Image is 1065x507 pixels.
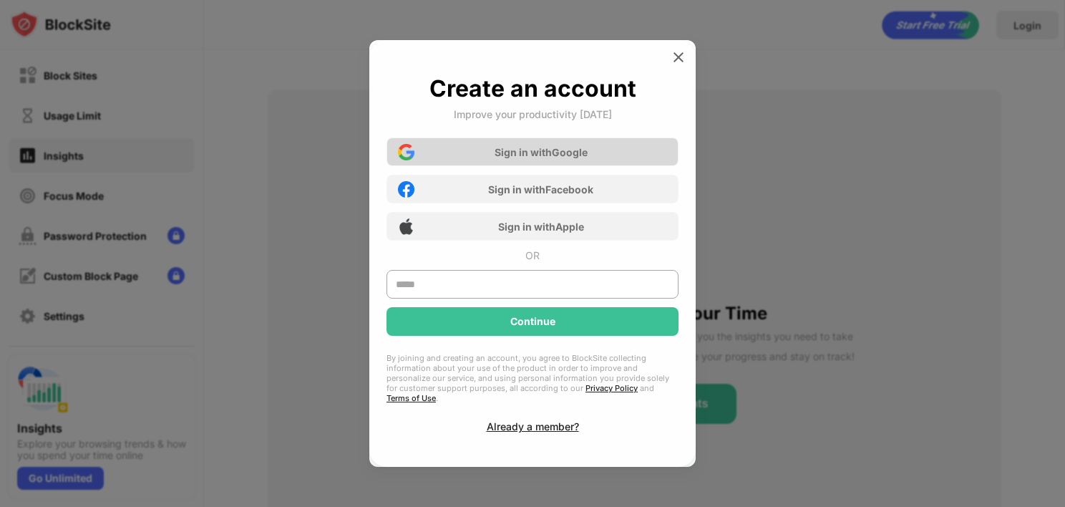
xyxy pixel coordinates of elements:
div: Improve your productivity [DATE] [454,108,612,120]
img: apple-icon.png [398,218,414,235]
div: OR [525,249,540,261]
img: facebook-icon.png [398,181,414,198]
img: google-icon.png [398,144,414,160]
div: Sign in with Apple [498,221,584,233]
div: Sign in with Facebook [488,183,593,195]
div: Sign in with Google [495,146,588,158]
div: Continue [510,316,555,327]
a: Privacy Policy [585,383,638,393]
div: Create an account [429,74,636,102]
div: By joining and creating an account, you agree to BlockSite collecting information about your use ... [386,353,679,403]
div: Already a member? [487,420,579,433]
a: Terms of Use [386,393,436,403]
